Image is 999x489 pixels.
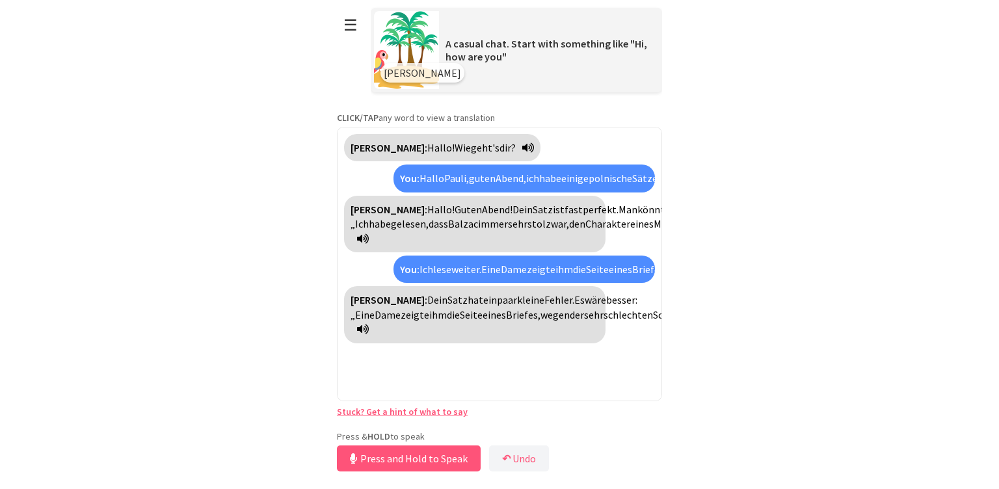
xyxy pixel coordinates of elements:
span: Sätze [632,172,658,185]
span: eines [483,308,506,321]
span: ein [483,293,497,306]
span: zeigte [527,263,555,276]
span: Wie [455,141,471,154]
span: die [447,308,460,321]
span: Seite [586,263,609,276]
span: sehr [508,217,527,230]
span: Dein [427,293,447,306]
strong: CLICK/TAP [337,112,379,124]
span: eines [630,217,654,230]
span: Guten [455,203,482,216]
span: gelesen, [391,217,429,230]
span: übersetzt, [658,172,704,185]
span: Satz [447,293,468,306]
span: ist [553,203,565,216]
span: Man [619,203,637,216]
span: dass [429,217,448,230]
p: any word to view a translation [337,112,662,124]
span: sehr [584,308,604,321]
span: Charakter [585,217,630,230]
span: zeigte [401,308,429,321]
span: könnte [637,203,670,216]
button: Press and Hold to Speak [337,445,481,471]
span: der [570,308,584,321]
span: ihm [555,263,573,276]
div: Click to translate [393,256,655,283]
span: Pauli, [444,172,469,185]
div: Click to translate [393,165,655,192]
b: ↶ [502,452,511,465]
span: die [573,263,586,276]
span: Dein [513,203,533,216]
span: stolz [527,217,551,230]
span: Hallo [420,172,444,185]
span: Fehler. [544,293,574,306]
span: habe [369,217,391,230]
span: kleine [517,293,544,306]
strong: HOLD [367,430,390,442]
span: A casual chat. Start with something like "Hi, how are you" [446,37,647,63]
span: „Eine [351,308,375,321]
span: fast [565,203,583,216]
div: Click to translate [344,134,540,161]
span: guten [469,172,496,185]
span: Eine [481,263,501,276]
span: wegen [540,308,570,321]
span: lese [433,263,451,276]
span: Briefes, [632,263,667,276]
span: Abend! [482,203,513,216]
a: Stuck? Get a hint of what to say [337,406,468,417]
div: Click to translate [344,286,606,343]
span: den [569,217,585,230]
strong: [PERSON_NAME]: [351,203,427,216]
span: Dame [501,263,527,276]
strong: You: [400,263,420,276]
img: Scenario Image [374,11,439,89]
span: Balzac [448,217,478,230]
span: Schrift.“ [653,308,688,321]
button: ↶Undo [489,445,549,471]
span: immer [478,217,508,230]
span: wäre [585,293,606,306]
span: geht's [471,141,499,154]
span: Hallo! [427,141,455,154]
span: Satz [533,203,553,216]
span: Seite [460,308,483,321]
span: weiter. [451,263,481,276]
strong: [PERSON_NAME]: [351,293,427,306]
span: habe [539,172,561,185]
span: Ich [420,263,433,276]
span: ihm [429,308,447,321]
span: paar [497,293,517,306]
span: war, [551,217,569,230]
span: Dame [375,308,401,321]
span: polnische [589,172,632,185]
span: Briefes, [506,308,540,321]
span: eines [609,263,632,276]
span: Abend, [496,172,526,185]
button: ☰ [337,8,364,42]
span: einige [561,172,589,185]
span: Hallo! [427,203,455,216]
span: hat [468,293,483,306]
span: [PERSON_NAME] [384,66,461,79]
strong: You: [400,172,420,185]
span: ich [526,172,539,185]
p: Press & to speak [337,430,662,442]
div: Click to translate [344,196,606,252]
span: dir? [499,141,516,154]
span: „Ich [351,217,369,230]
span: perfekt. [583,203,619,216]
strong: [PERSON_NAME]: [351,141,427,154]
span: Menschen [654,217,699,230]
span: schlechten [604,308,653,321]
span: Es [574,293,585,306]
span: besser: [606,293,637,306]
